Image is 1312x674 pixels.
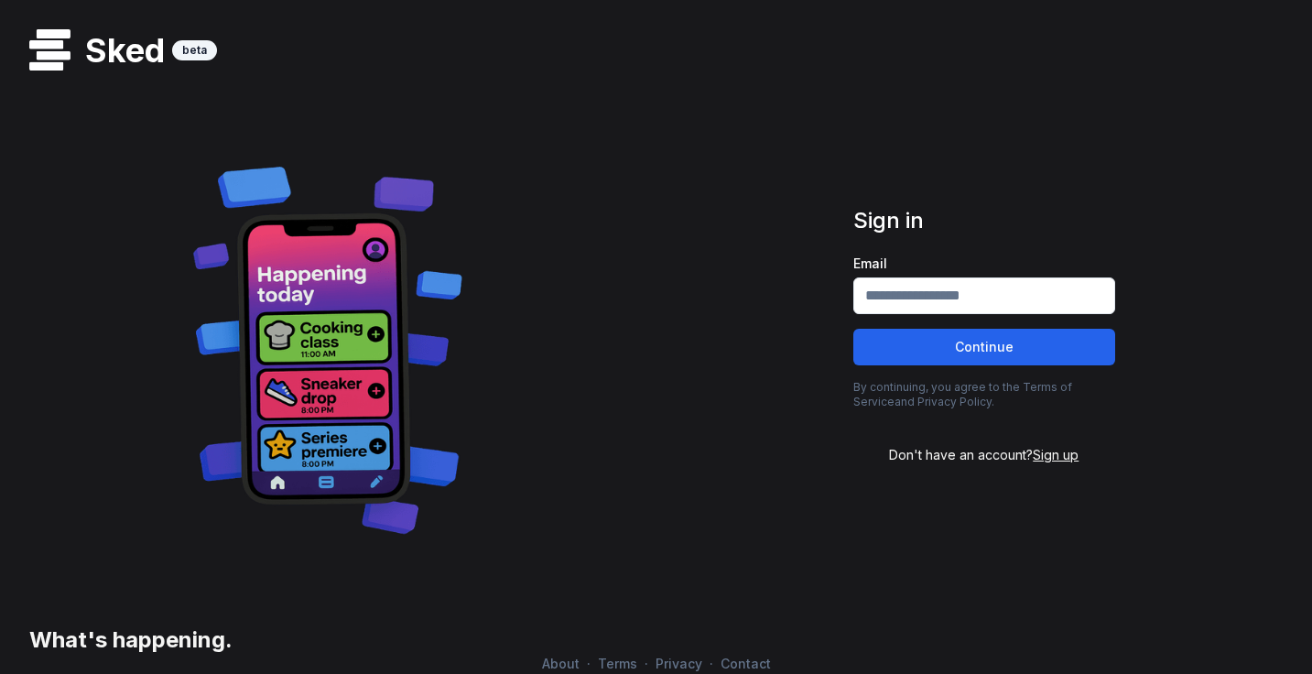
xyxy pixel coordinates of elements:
p: By continuing, you agree to the and . [853,380,1115,409]
img: Decorative [184,146,472,550]
h3: What's happening. [22,625,233,655]
a: Privacy Policy [917,395,992,408]
img: logo [29,29,70,71]
button: Continue [853,329,1115,365]
span: Sign up [1033,447,1079,462]
a: Privacy [648,656,710,671]
a: Terms [591,656,645,671]
div: Don't have an account? [853,446,1115,464]
div: beta [172,40,217,60]
a: Contact [713,656,778,671]
a: Terms of Service [853,380,1072,408]
h1: Sign in [853,206,1115,235]
h1: Sked [70,32,172,69]
label: Email [853,257,1115,270]
a: About [535,656,587,671]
